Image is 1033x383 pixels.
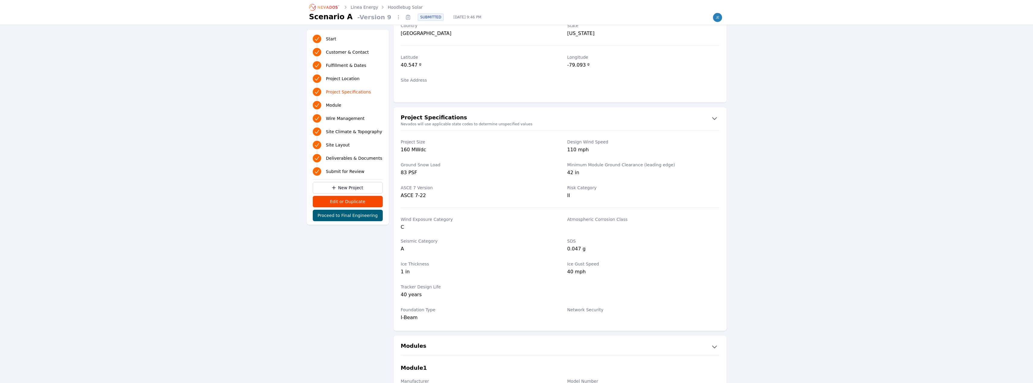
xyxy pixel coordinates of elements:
[313,196,383,207] button: Edit or Duplicate
[401,268,553,277] div: 1 in
[355,13,394,21] span: - Version 9
[394,113,727,123] button: Project Specifications
[567,261,719,267] label: Ice Gust Speed
[401,261,553,267] label: Ice Thickness
[401,146,553,155] div: 160 MWdc
[567,30,719,37] div: [US_STATE]
[401,54,553,60] label: Latitude
[326,155,382,161] span: Deliverables & Documents
[401,216,553,222] label: Wind Exposure Category
[401,139,553,145] label: Project Size
[401,238,553,244] label: Seismic Category
[326,76,360,82] span: Project Location
[401,342,426,351] h2: Modules
[401,169,553,177] div: 83 PSF
[401,30,553,37] div: [GEOGRAPHIC_DATA]
[326,49,369,55] span: Customer & Contact
[326,168,365,174] span: Submit for Review
[388,4,423,10] a: Hoodlebug Solar
[401,245,553,253] div: A
[326,36,336,42] span: Start
[567,238,719,244] label: SDS
[567,146,719,155] div: 110 mph
[326,89,371,95] span: Project Specifications
[401,364,427,372] h3: Module 1
[313,210,383,221] button: Proceed to Final Engineering
[401,61,553,70] div: 40.547 º
[567,54,719,60] label: Longitude
[567,245,719,254] div: 0.047 g
[309,12,353,22] h1: Scenario A
[567,192,719,199] div: II
[401,23,553,29] label: Country
[567,216,719,222] label: Atmospheric Corrosion Class
[567,61,719,70] div: -79.093 º
[309,2,423,12] nav: Breadcrumb
[401,291,553,300] div: 40 years
[401,224,553,231] div: C
[401,77,553,83] label: Site Address
[713,13,722,22] img: jeff.webber@lineaenergy.com
[401,307,553,313] label: Foundation Type
[326,62,366,68] span: Fulfillment & Dates
[567,268,719,277] div: 40 mph
[401,185,553,191] label: ASCE 7 Version
[448,15,486,20] span: [DATE] 9:46 PM
[401,192,553,199] div: ASCE 7-22
[567,307,719,313] label: Network Security
[326,115,365,121] span: Wire Management
[394,122,727,127] small: Nevados will use applicable state codes to determine unspecified values
[326,102,341,108] span: Module
[313,182,383,193] a: New Project
[394,342,727,351] button: Modules
[401,162,553,168] label: Ground Snow Load
[326,142,350,148] span: Site Layout
[313,33,383,177] nav: Progress
[351,4,378,10] a: Linea Energy
[567,185,719,191] label: Risk Category
[326,129,382,135] span: Site Climate & Topography
[401,284,553,290] label: Tracker Design Life
[567,169,719,177] div: 42 in
[401,113,467,123] h2: Project Specifications
[567,139,719,145] label: Design Wind Speed
[567,23,719,29] label: State
[567,162,719,168] label: Minimum Module Ground Clearance (leading edge)
[401,314,553,321] div: I-Beam
[418,14,444,21] div: SUBMITTED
